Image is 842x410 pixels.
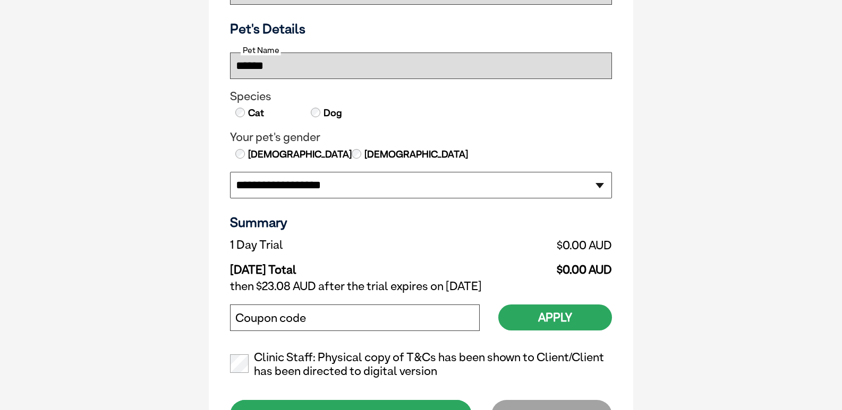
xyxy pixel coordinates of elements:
td: $0.00 AUD [438,235,612,255]
label: Coupon code [235,311,306,325]
h3: Summary [230,214,612,230]
td: [DATE] Total [230,255,438,277]
td: 1 Day Trial [230,235,438,255]
td: $0.00 AUD [438,255,612,277]
h3: Pet's Details [226,21,616,37]
button: Apply [498,304,612,330]
td: then $23.08 AUD after the trial expires on [DATE] [230,277,612,296]
legend: Species [230,90,612,103]
label: Clinic Staff: Physical copy of T&Cs has been shown to Client/Client has been directed to digital ... [230,351,612,378]
input: Clinic Staff: Physical copy of T&Cs has been shown to Client/Client has been directed to digital ... [230,354,249,373]
legend: Your pet's gender [230,130,612,144]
